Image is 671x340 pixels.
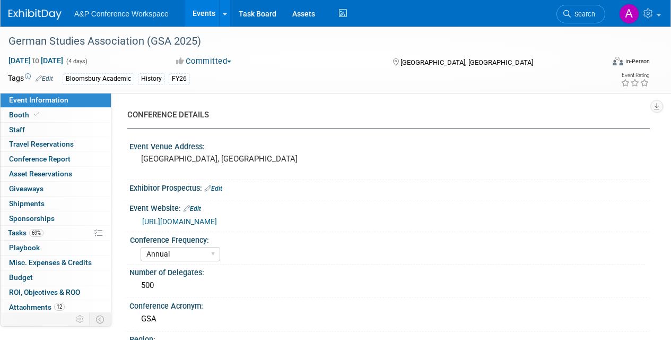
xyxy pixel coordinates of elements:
a: Event Information [1,93,111,107]
div: Conference Frequency: [130,232,645,245]
img: Format-Inperson.png [613,57,623,65]
td: Toggle Event Tabs [90,312,111,326]
div: Number of Delegates: [129,265,650,278]
div: German Studies Association (GSA 2025) [5,32,595,51]
a: Asset Reservations [1,167,111,181]
div: FY26 [169,73,190,84]
div: Event Rating [621,73,649,78]
span: Tasks [8,228,43,237]
span: A&P Conference Workspace [74,10,169,18]
span: Shipments [9,199,45,208]
img: ExhibitDay [8,9,62,20]
div: Bloomsbury Academic [63,73,134,84]
div: Event Website: [129,200,650,214]
a: Playbook [1,241,111,255]
span: Sponsorships [9,214,55,223]
span: 69% [29,229,43,237]
a: Booth [1,108,111,122]
div: Event Format [556,55,650,71]
a: Attachments12 [1,300,111,314]
a: Shipments [1,197,111,211]
span: Event Information [9,96,68,104]
span: [DATE] [DATE] [8,56,64,65]
span: Misc. Expenses & Credits [9,258,92,267]
div: Event Venue Address: [129,139,650,152]
a: Conference Report [1,152,111,166]
span: Search [571,10,595,18]
a: Travel Reservations [1,137,111,151]
td: Personalize Event Tab Strip [71,312,90,326]
span: Budget [9,273,33,282]
span: (4 days) [65,58,88,65]
div: In-Person [625,57,650,65]
td: Tags [8,73,53,85]
a: Search [556,5,605,23]
a: ROI, Objectives & ROO [1,285,111,300]
span: Booth [9,110,41,119]
span: Playbook [9,243,40,252]
pre: [GEOGRAPHIC_DATA], [GEOGRAPHIC_DATA] [141,154,335,164]
i: Booth reservation complete [34,112,39,117]
a: Budget [1,270,111,285]
a: Edit [205,185,222,192]
div: CONFERENCE DETAILS [127,109,642,121]
span: Attachments [9,303,65,311]
div: 500 [137,277,642,294]
span: Staff [9,125,25,134]
a: Staff [1,123,111,137]
div: Conference Acronym: [129,298,650,311]
div: Exhibitor Prospectus: [129,180,650,194]
span: Asset Reservations [9,169,72,178]
span: ROI, Objectives & ROO [9,288,80,296]
a: Sponsorships [1,211,111,226]
span: Giveaways [9,184,43,193]
img: Amanda Oney [619,4,639,24]
a: Misc. Expenses & Credits [1,256,111,270]
span: Travel Reservations [9,140,74,148]
div: History [138,73,165,84]
div: GSA [137,311,642,327]
a: [URL][DOMAIN_NAME] [142,217,217,226]
span: [GEOGRAPHIC_DATA], [GEOGRAPHIC_DATA] [400,58,533,66]
a: Edit [184,205,201,212]
button: Committed [172,56,236,67]
span: 12 [54,303,65,311]
a: Tasks69% [1,226,111,240]
span: to [31,56,41,65]
a: Giveaways [1,182,111,196]
span: Conference Report [9,155,71,163]
a: Edit [36,75,53,82]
